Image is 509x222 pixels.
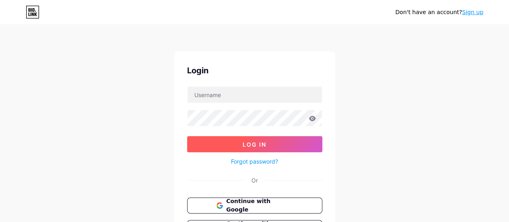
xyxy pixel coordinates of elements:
span: Continue with Google [226,197,293,214]
button: Log In [187,136,322,152]
a: Sign up [462,9,483,15]
div: Or [251,176,258,185]
span: Log In [243,141,266,148]
input: Username [188,87,322,103]
div: Don't have an account? [395,8,483,17]
a: Forgot password? [231,157,278,166]
button: Continue with Google [187,197,322,214]
div: Login [187,64,322,77]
